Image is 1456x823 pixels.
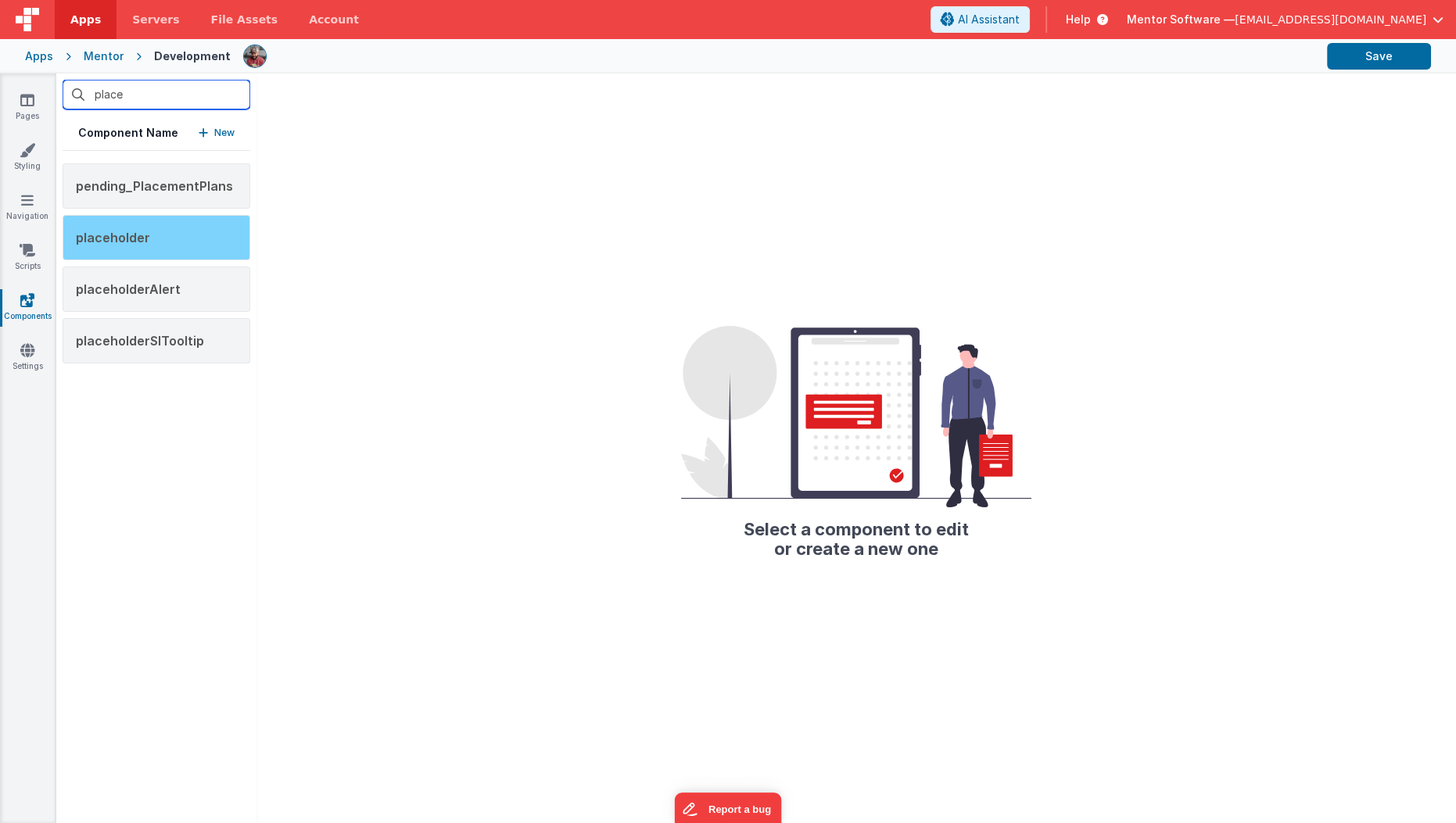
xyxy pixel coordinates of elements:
[1127,12,1443,27] button: Mentor Software — [EMAIL_ADDRESS][DOMAIN_NAME]
[76,230,150,245] span: placeholder
[1127,12,1235,27] span: Mentor Software —
[76,281,181,297] span: placeholderAlert
[1327,43,1431,70] button: Save
[76,333,204,349] span: placeholderSlTooltip
[154,48,231,64] div: Development
[63,80,250,109] input: Search components
[84,48,124,64] div: Mentor
[1066,12,1091,27] span: Help
[958,12,1020,27] span: AI Assistant
[132,12,179,27] span: Servers
[1235,12,1426,27] span: [EMAIL_ADDRESS][DOMAIN_NAME]
[681,507,1031,557] h2: Select a component to edit or create a new one
[25,48,53,64] div: Apps
[70,12,101,27] span: Apps
[76,178,233,194] span: pending_PlacementPlans
[199,125,235,141] button: New
[214,125,235,141] p: New
[244,45,266,67] img: eba322066dbaa00baf42793ca2fab581
[211,12,278,27] span: File Assets
[78,125,178,141] h5: Component Name
[931,6,1030,33] button: AI Assistant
